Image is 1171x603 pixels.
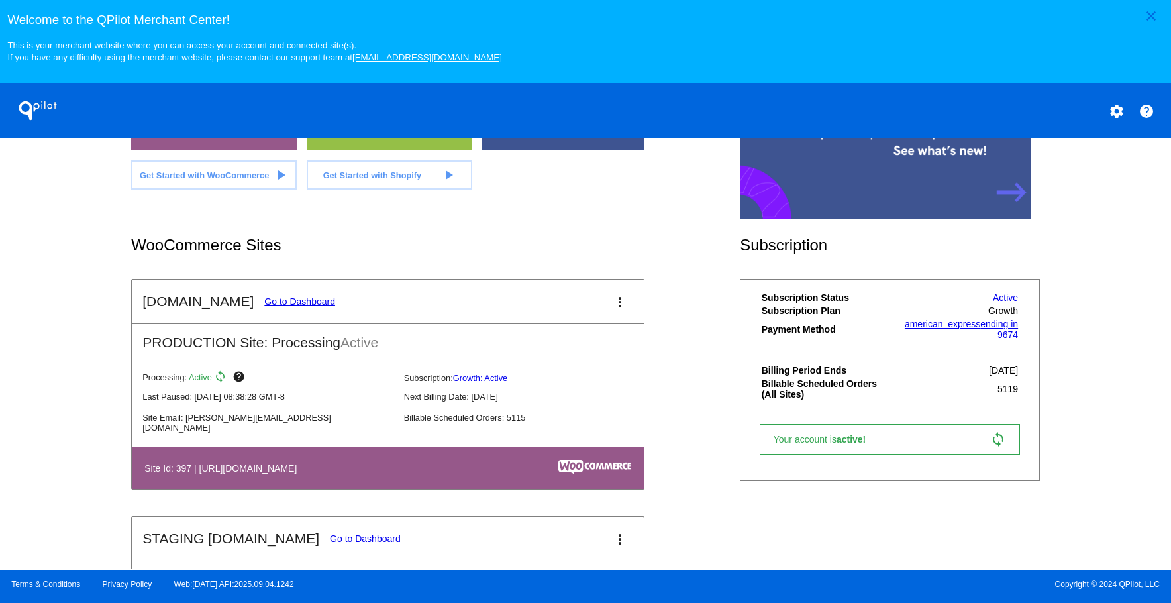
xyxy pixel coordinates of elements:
[774,434,880,445] span: Your account is
[264,296,335,307] a: Go to Dashboard
[404,413,654,423] p: Billable Scheduled Orders: 5115
[132,561,644,588] h2: TEST Site: Processing
[142,294,254,309] h2: [DOMAIN_NAME]
[132,324,644,351] h2: PRODUCTION Site: Processing
[989,365,1018,376] span: [DATE]
[761,305,890,317] th: Subscription Plan
[11,97,64,124] h1: QPilot
[323,170,422,180] span: Get Started with Shopify
[103,580,152,589] a: Privacy Policy
[760,424,1020,455] a: Your account isactive! sync
[214,370,230,386] mat-icon: sync
[993,292,1018,303] a: Active
[340,335,378,350] span: Active
[273,167,289,183] mat-icon: play_arrow
[131,236,740,254] h2: WooCommerce Sites
[330,533,401,544] a: Go to Dashboard
[761,292,890,303] th: Subscription Status
[761,318,890,341] th: Payment Method
[142,370,393,386] p: Processing:
[142,531,319,547] h2: STAGING [DOMAIN_NAME]
[740,236,1040,254] h2: Subscription
[131,160,297,190] a: Get Started with WooCommerce
[352,52,502,62] a: [EMAIL_ADDRESS][DOMAIN_NAME]
[761,378,890,400] th: Billable Scheduled Orders (All Sites)
[837,434,872,445] span: active!
[990,431,1006,447] mat-icon: sync
[142,392,393,402] p: Last Paused: [DATE] 08:38:28 GMT-8
[1109,103,1125,119] mat-icon: settings
[232,370,248,386] mat-icon: help
[558,460,631,474] img: c53aa0e5-ae75-48aa-9bee-956650975ee5
[988,305,1018,316] span: Growth
[404,392,654,402] p: Next Billing Date: [DATE]
[1143,8,1159,24] mat-icon: close
[7,13,1163,27] h3: Welcome to the QPilot Merchant Center!
[189,373,212,383] span: Active
[905,319,980,329] span: american_express
[997,384,1018,394] span: 5119
[140,170,269,180] span: Get Started with WooCommerce
[7,40,501,62] small: This is your merchant website where you can access your account and connected site(s). If you hav...
[761,364,890,376] th: Billing Period Ends
[144,463,303,474] h4: Site Id: 397 | [URL][DOMAIN_NAME]
[440,167,456,183] mat-icon: play_arrow
[307,160,472,190] a: Get Started with Shopify
[142,413,393,433] p: Site Email: [PERSON_NAME][EMAIL_ADDRESS][DOMAIN_NAME]
[905,319,1018,340] a: american_expressending in 9674
[11,580,80,589] a: Terms & Conditions
[453,373,508,383] a: Growth: Active
[612,294,628,310] mat-icon: more_vert
[174,580,294,589] a: Web:[DATE] API:2025.09.04.1242
[1139,103,1154,119] mat-icon: help
[612,531,628,547] mat-icon: more_vert
[404,373,654,383] p: Subscription:
[597,580,1160,589] span: Copyright © 2024 QPilot, LLC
